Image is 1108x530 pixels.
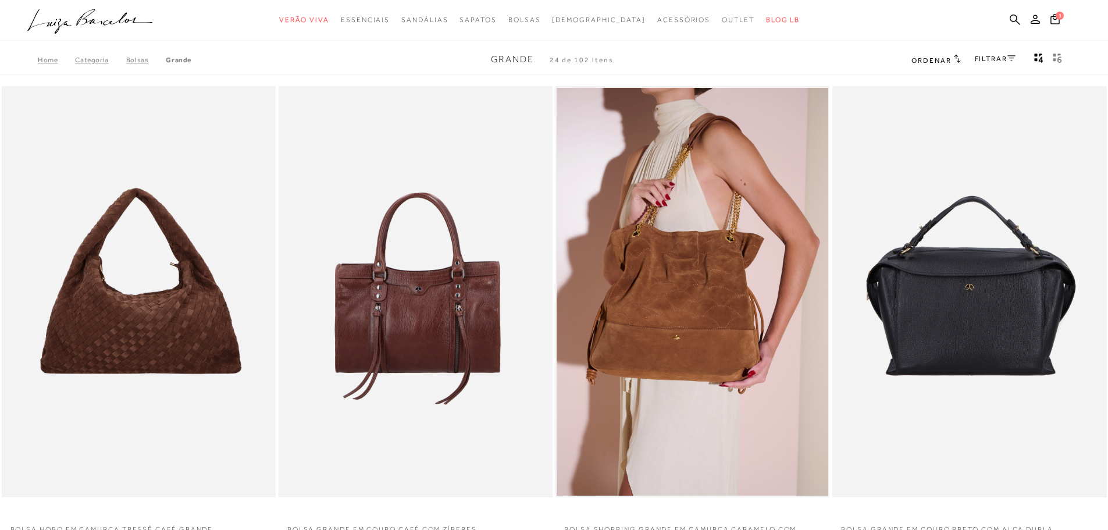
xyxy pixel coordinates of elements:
span: Verão Viva [279,16,329,24]
img: BOLSA HOBO EM CAMURÇA TRESSÊ CAFÉ GRANDE [3,88,275,496]
span: Sapatos [459,16,496,24]
span: Outlet [722,16,754,24]
a: FILTRAR [975,55,1016,63]
img: BOLSA GRANDE EM COURO CAFÉ COM ZÍPERES [280,88,551,496]
span: 24 de 102 itens [550,56,614,64]
span: BLOG LB [766,16,800,24]
img: BOLSA SHOPPING GRANDE EM CAMURÇA CARAMELO COM ALÇAS DE CORRENTE E AMARRAÇÃO LATERAL [557,88,828,496]
span: Sandálias [401,16,448,24]
span: Essenciais [341,16,390,24]
a: Grande [166,56,191,64]
span: [DEMOGRAPHIC_DATA] [552,16,646,24]
span: Ordenar [911,56,951,65]
a: Home [38,56,75,64]
img: BOLSA GRANDE EM COURO PRETO COM ALÇA DUPLA [833,88,1105,496]
a: Categoria [75,56,126,64]
a: categoryNavScreenReaderText [657,9,710,31]
button: 1 [1047,13,1063,27]
a: categoryNavScreenReaderText [722,9,754,31]
span: 1 [1056,12,1064,20]
span: Bolsas [508,16,541,24]
span: Grande [491,54,534,65]
a: BOLSA GRANDE EM COURO PRETO COM ALÇA DUPLA BOLSA GRANDE EM COURO PRETO COM ALÇA DUPLA [833,88,1105,496]
a: BOLSA GRANDE EM COURO CAFÉ COM ZÍPERES BOLSA GRANDE EM COURO CAFÉ COM ZÍPERES [280,88,551,496]
span: Acessórios [657,16,710,24]
a: Bolsas [126,56,166,64]
a: BLOG LB [766,9,800,31]
a: BOLSA SHOPPING GRANDE EM CAMURÇA CARAMELO COM ALÇAS DE CORRENTE E AMARRAÇÃO LATERAL BOLSA SHOPPIN... [557,88,828,496]
a: categoryNavScreenReaderText [508,9,541,31]
button: gridText6Desc [1049,52,1066,66]
button: Mostrar 4 produtos por linha [1031,52,1047,66]
a: categoryNavScreenReaderText [341,9,390,31]
a: categoryNavScreenReaderText [401,9,448,31]
a: noSubCategoriesText [552,9,646,31]
a: BOLSA HOBO EM CAMURÇA TRESSÊ CAFÉ GRANDE BOLSA HOBO EM CAMURÇA TRESSÊ CAFÉ GRANDE [3,88,275,496]
a: categoryNavScreenReaderText [279,9,329,31]
a: categoryNavScreenReaderText [459,9,496,31]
